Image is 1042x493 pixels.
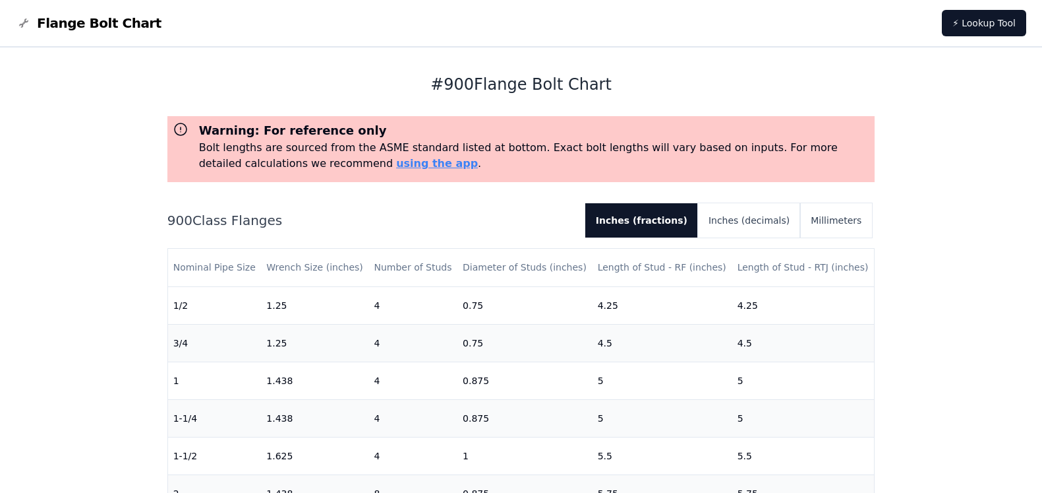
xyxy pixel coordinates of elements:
th: Length of Stud - RTJ (inches) [732,249,875,286]
h1: # 900 Flange Bolt Chart [167,74,875,95]
td: 4 [368,437,457,475]
td: 1 [168,362,262,399]
td: 4.5 [732,324,875,362]
a: Flange Bolt Chart LogoFlange Bolt Chart [16,14,161,32]
td: 1.625 [261,437,368,475]
th: Wrench Size (inches) [261,249,368,286]
td: 1-1/2 [168,437,262,475]
h2: 900 Class Flanges [167,211,575,230]
p: Bolt lengths are sourced from the ASME standard listed at bottom. Exact bolt lengths will vary ba... [199,140,870,172]
button: Inches (fractions) [585,203,698,238]
td: 4 [368,399,457,437]
th: Diameter of Studs (inches) [457,249,593,286]
th: Length of Stud - RF (inches) [593,249,732,286]
td: 4.5 [593,324,732,362]
th: Number of Studs [368,249,457,286]
td: 5 [593,362,732,399]
td: 4.25 [732,286,875,324]
span: Flange Bolt Chart [37,14,161,32]
td: 1.438 [261,399,368,437]
a: ⚡ Lookup Tool [942,10,1026,36]
td: 5 [732,399,875,437]
td: 1.25 [261,286,368,324]
button: Inches (decimals) [698,203,800,238]
td: 5.5 [593,437,732,475]
a: using the app [396,157,478,170]
td: 1/2 [168,286,262,324]
td: 4.25 [593,286,732,324]
button: Millimeters [800,203,872,238]
td: 0.75 [457,286,593,324]
td: 1.25 [261,324,368,362]
td: 4 [368,286,457,324]
td: 5.5 [732,437,875,475]
h3: Warning: For reference only [199,121,870,140]
td: 0.875 [457,399,593,437]
td: 5 [732,362,875,399]
img: Flange Bolt Chart Logo [16,15,32,31]
td: 0.875 [457,362,593,399]
td: 4 [368,324,457,362]
td: 3/4 [168,324,262,362]
td: 4 [368,362,457,399]
th: Nominal Pipe Size [168,249,262,286]
td: 1 [457,437,593,475]
td: 1-1/4 [168,399,262,437]
td: 1.438 [261,362,368,399]
td: 5 [593,399,732,437]
td: 0.75 [457,324,593,362]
